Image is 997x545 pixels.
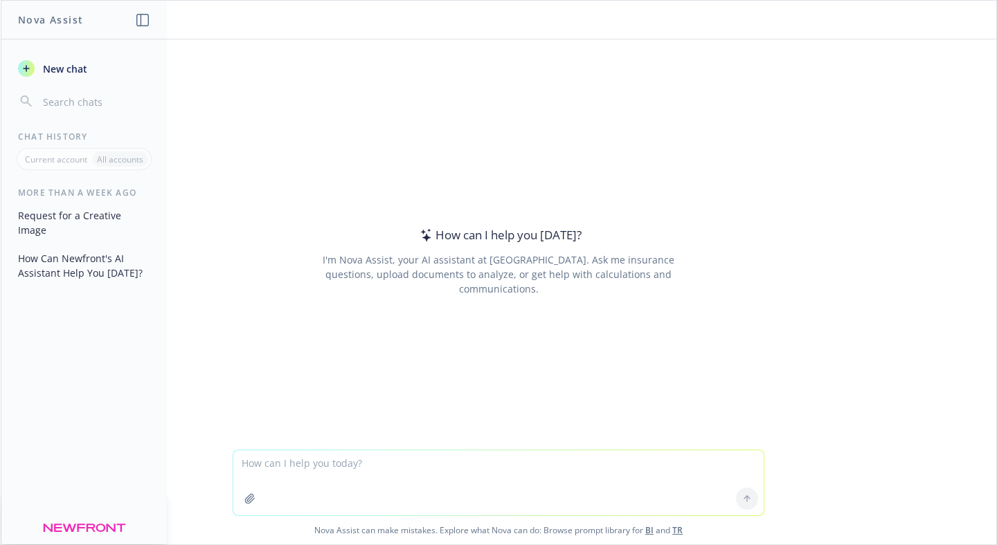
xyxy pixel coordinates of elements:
h1: Nova Assist [18,12,83,27]
span: Nova Assist can make mistakes. Explore what Nova can do: Browse prompt library for and [6,516,991,544]
span: New chat [40,62,87,76]
div: How can I help you [DATE]? [416,226,582,244]
p: All accounts [97,154,143,165]
a: TR [672,524,683,536]
div: I'm Nova Assist, your AI assistant at [GEOGRAPHIC_DATA]. Ask me insurance questions, upload docum... [303,252,693,296]
button: New chat [12,56,156,81]
button: How Can Newfront's AI Assistant Help You [DATE]? [12,247,156,284]
input: Search chats [40,92,150,111]
div: Chat History [1,131,167,142]
div: More than a week ago [1,187,167,198]
button: Request for a Creative Image [12,204,156,241]
a: BI [645,524,654,536]
p: Current account [25,154,87,165]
